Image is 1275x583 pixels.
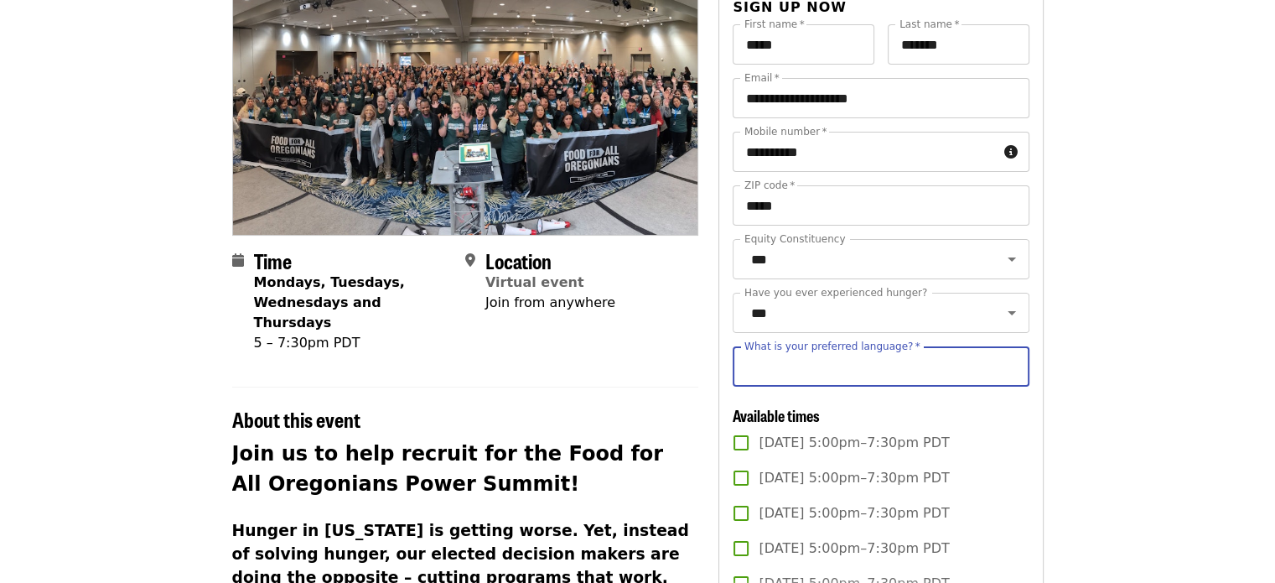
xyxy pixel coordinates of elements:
span: Join from anywhere [485,294,615,310]
div: 5 – 7:30pm PDT [254,333,452,353]
a: Virtual event [485,274,584,290]
span: Time [254,246,292,275]
input: Mobile number [733,132,997,172]
button: Open [1000,301,1024,325]
i: circle-info icon [1004,144,1018,160]
input: First name [733,24,874,65]
label: Last name [899,19,959,29]
input: Email [733,78,1029,118]
span: [DATE] 5:00pm–7:30pm PDT [759,433,949,453]
button: Open [1000,247,1024,271]
span: [DATE] 5:00pm–7:30pm PDT [759,503,949,523]
i: calendar icon [232,252,244,268]
input: ZIP code [733,185,1029,226]
span: [DATE] 5:00pm–7:30pm PDT [759,468,949,488]
label: What is your preferred language? [744,341,920,351]
h2: Join us to help recruit for the Food for All Oregonians Power Summit! [232,439,699,499]
span: About this event [232,404,360,434]
strong: Mondays, Tuesdays, Wednesdays and Thursdays [254,274,405,331]
i: map-marker-alt icon [465,252,475,268]
label: Have you ever experienced hunger? [744,288,927,298]
label: ZIP code [744,180,795,190]
span: Available times [733,404,820,426]
input: Last name [888,24,1029,65]
label: Equity Constituency [744,234,845,244]
input: What is your preferred language? [733,346,1029,387]
label: Mobile number [744,127,827,137]
span: Location [485,246,552,275]
span: [DATE] 5:00pm–7:30pm PDT [759,539,949,559]
label: Email [744,73,780,83]
label: First name [744,19,805,29]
